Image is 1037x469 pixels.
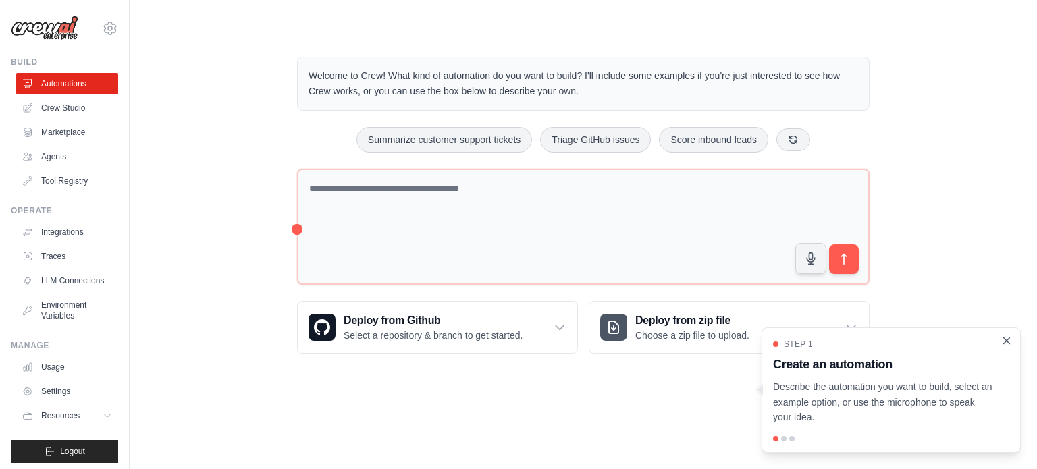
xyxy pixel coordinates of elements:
button: Score inbound leads [659,127,768,153]
button: Logout [11,440,118,463]
a: Automations [16,73,118,94]
button: Summarize customer support tickets [356,127,532,153]
a: Environment Variables [16,294,118,327]
h3: Create an automation [773,355,993,374]
a: Settings [16,381,118,402]
h3: Deploy from Github [344,312,523,329]
div: Manage [11,340,118,351]
p: Welcome to Crew! What kind of automation do you want to build? I'll include some examples if you'... [309,68,858,99]
span: Step 1 [784,339,813,350]
p: Select a repository & branch to get started. [344,329,523,342]
span: Logout [60,446,85,457]
a: Traces [16,246,118,267]
p: Choose a zip file to upload. [635,329,749,342]
button: Resources [16,405,118,426]
a: Agents [16,146,118,167]
a: LLM Connections [16,270,118,292]
button: Triage GitHub issues [540,127,651,153]
iframe: Chat Widget [969,404,1037,469]
a: Usage [16,356,118,378]
a: Integrations [16,221,118,243]
a: Marketplace [16,121,118,143]
img: Logo [11,16,78,41]
h3: Deploy from zip file [635,312,749,329]
div: וידג'ט של צ'אט [969,404,1037,469]
button: Close walkthrough [1001,335,1012,346]
a: Crew Studio [16,97,118,119]
p: Describe the automation you want to build, select an example option, or use the microphone to spe... [773,379,993,425]
a: Tool Registry [16,170,118,192]
div: Build [11,57,118,67]
span: Resources [41,410,80,421]
div: Operate [11,205,118,216]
